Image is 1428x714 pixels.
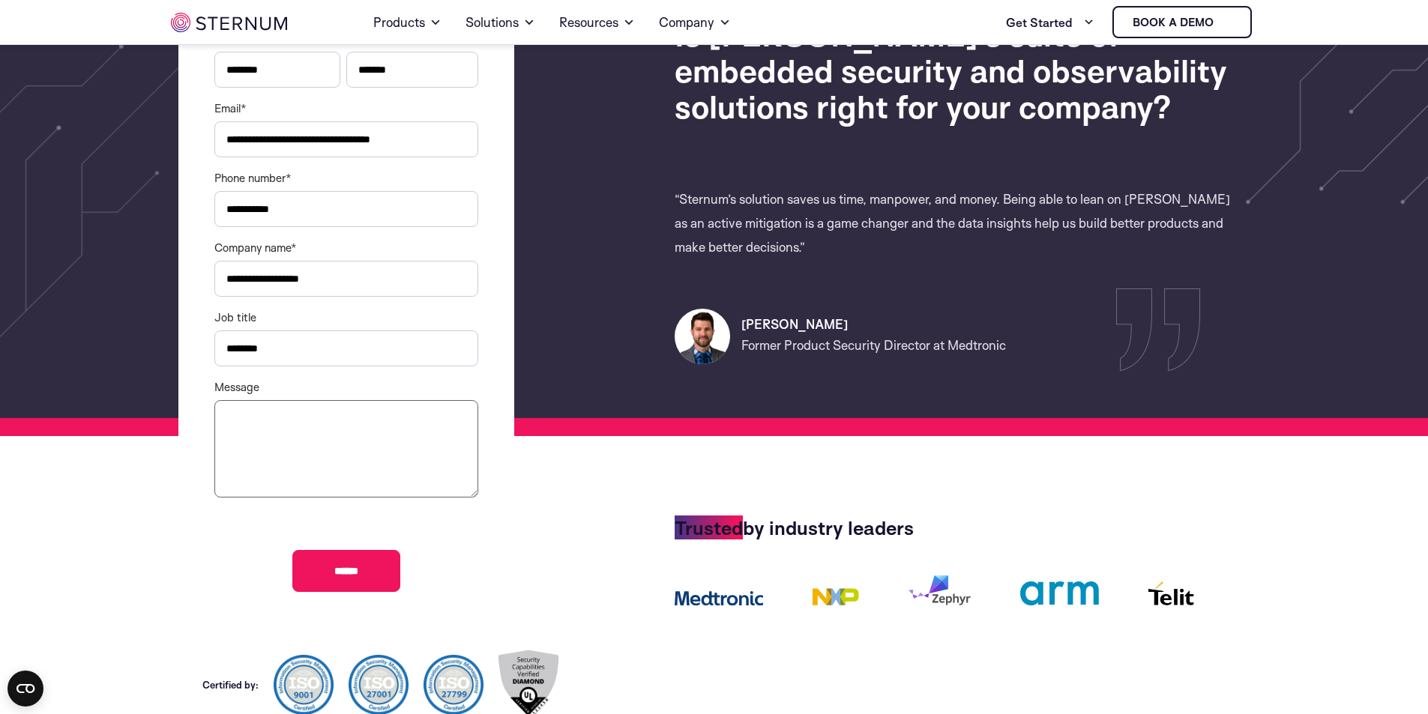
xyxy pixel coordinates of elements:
[1220,16,1232,28] img: sternum iot
[1148,581,1194,605] img: telit
[1006,7,1094,37] a: Get Started
[559,1,635,43] a: Resources
[214,101,241,115] span: Email
[675,187,1243,259] p: “Sternum’s solution saves us time, manpower, and money. Being able to lean on [PERSON_NAME] as an...
[1112,6,1252,38] a: Book a demo
[214,240,291,255] span: Company name
[741,333,1243,357] p: Former Product Security Director at Medtronic
[675,518,1243,536] h4: by industry leaders
[466,1,535,43] a: Solutions
[7,671,43,707] button: Open CMP widget
[813,581,859,605] img: nxp
[199,680,259,689] h2: Certified by:
[741,315,1243,333] h3: [PERSON_NAME]
[675,16,1243,124] h1: Is [PERSON_NAME]'s suite of embedded security and observability solutions right for your company?
[373,1,442,43] a: Products
[214,310,256,324] span: Job title
[214,380,259,394] span: Message
[659,1,731,43] a: Company
[909,575,971,605] img: zephyr logo
[675,515,743,539] span: Trusted
[171,13,287,32] img: sternum iot
[1020,581,1099,605] img: ARM_logo
[214,171,286,185] span: Phone number
[675,583,763,605] img: medtronic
